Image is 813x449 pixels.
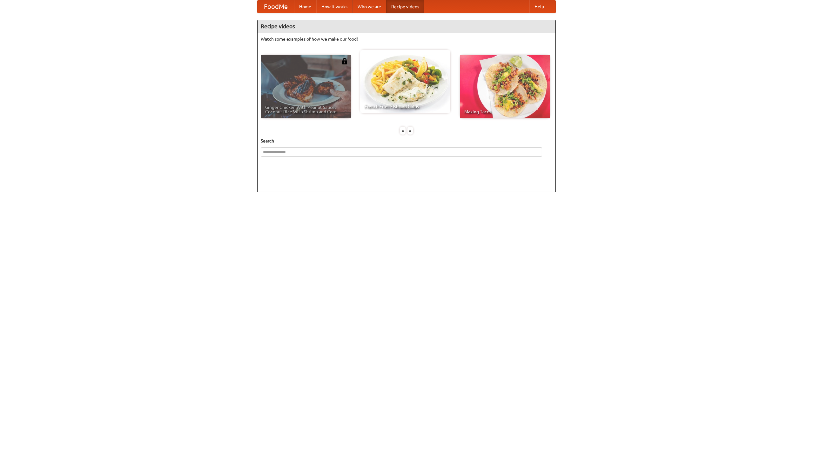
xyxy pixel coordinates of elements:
p: Watch some examples of how we make our food! [261,36,552,42]
a: Help [529,0,549,13]
div: » [407,127,413,135]
a: Home [294,0,316,13]
a: Making Tacos [460,55,550,118]
a: How it works [316,0,353,13]
a: Who we are [353,0,386,13]
h4: Recipe videos [258,20,555,33]
a: French Fries Fish and Chips [360,50,450,113]
span: Making Tacos [464,109,546,114]
a: Recipe videos [386,0,424,13]
a: FoodMe [258,0,294,13]
span: French Fries Fish and Chips [365,104,446,109]
img: 483408.png [341,58,348,64]
div: « [400,127,406,135]
h5: Search [261,138,552,144]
